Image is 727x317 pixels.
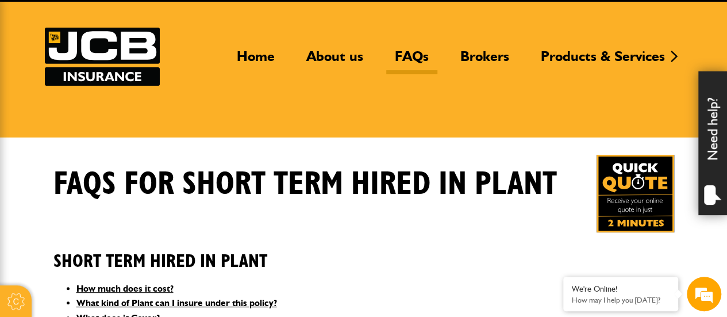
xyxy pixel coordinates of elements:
em: Start Chat [156,242,209,258]
h1: FAQS for Short Term Hired In Plant [53,165,557,204]
div: Minimize live chat window [189,6,216,33]
div: Chat with us now [60,64,193,79]
input: Enter your phone number [15,174,210,200]
p: How may I help you today? [572,296,670,304]
a: Brokers [452,48,518,74]
a: About us [298,48,372,74]
div: We're Online! [572,284,670,294]
div: Need help? [698,71,727,215]
img: JCB Insurance Services logo [45,28,160,86]
input: Enter your email address [15,140,210,166]
a: Products & Services [532,48,674,74]
a: FAQs [386,48,437,74]
h2: Short Term Hired In Plant [53,233,674,272]
input: Enter your last name [15,106,210,132]
a: What kind of Plant can I insure under this policy? [76,297,277,308]
a: Home [228,48,283,74]
a: How much does it cost? [76,283,174,294]
img: d_20077148190_company_1631870298795_20077148190 [20,64,48,80]
textarea: Type your message and hit 'Enter' [15,208,210,249]
a: JCB Insurance Services [45,28,160,86]
a: Get your insurance quote in just 2-minutes [597,155,674,232]
img: Quick Quote [597,155,674,232]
